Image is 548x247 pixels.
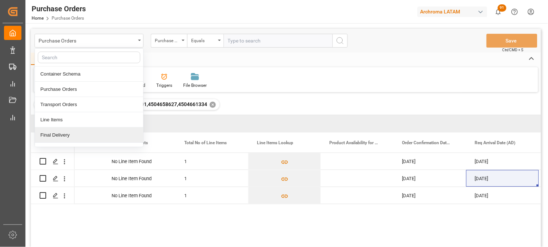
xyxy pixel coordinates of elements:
[330,140,378,145] span: Product Availability for actual shipment date
[394,170,466,187] div: [DATE]
[466,153,539,170] div: [DATE]
[466,170,539,187] div: [DATE]
[466,187,539,204] div: [DATE]
[103,170,176,187] div: No Line Item Found
[187,34,223,48] button: open menu
[176,153,248,170] div: 1
[223,34,333,48] input: Type to search
[39,36,136,45] div: Purchase Orders
[32,3,86,14] div: Purchase Orders
[487,34,537,48] button: Save
[257,140,293,145] span: Line Items Lookup
[35,143,143,158] div: Additionals
[210,102,216,108] div: ✕
[507,4,523,20] button: Help Center
[151,34,187,48] button: open menu
[35,66,143,82] div: Container Schema
[402,140,451,145] span: Order Confirmation Date (SD)
[31,153,74,170] div: Press SPACE to select this row.
[103,187,176,204] div: No Line Item Found
[35,97,143,112] div: Transport Orders
[155,36,180,44] div: Purchase Order Number
[31,170,74,187] div: Press SPACE to select this row.
[32,16,44,21] a: Home
[31,187,74,204] div: Press SPACE to select this row.
[35,82,143,97] div: Purchase Orders
[103,153,176,170] div: No Line Item Found
[176,170,248,187] div: 1
[498,4,507,12] span: 91
[490,4,507,20] button: show 91 new notifications
[475,140,516,145] span: Req Arrival Date (AD)
[183,82,207,89] div: File Browser
[191,36,216,44] div: Equals
[156,82,172,89] div: Triggers
[418,5,490,19] button: Archroma LATAM
[38,52,140,63] input: Search
[118,101,207,107] span: 4504656001,4504658627,4504661334
[333,34,348,48] button: search button
[176,187,248,204] div: 1
[394,187,466,204] div: [DATE]
[418,7,487,17] div: Archroma LATAM
[394,153,466,170] div: [DATE]
[35,127,143,143] div: Final Delivery
[184,140,227,145] span: Total No of Line Items
[35,34,144,48] button: close menu
[503,47,524,53] span: Ctrl/CMD + S
[35,112,143,127] div: Line Items
[31,53,56,65] div: Home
